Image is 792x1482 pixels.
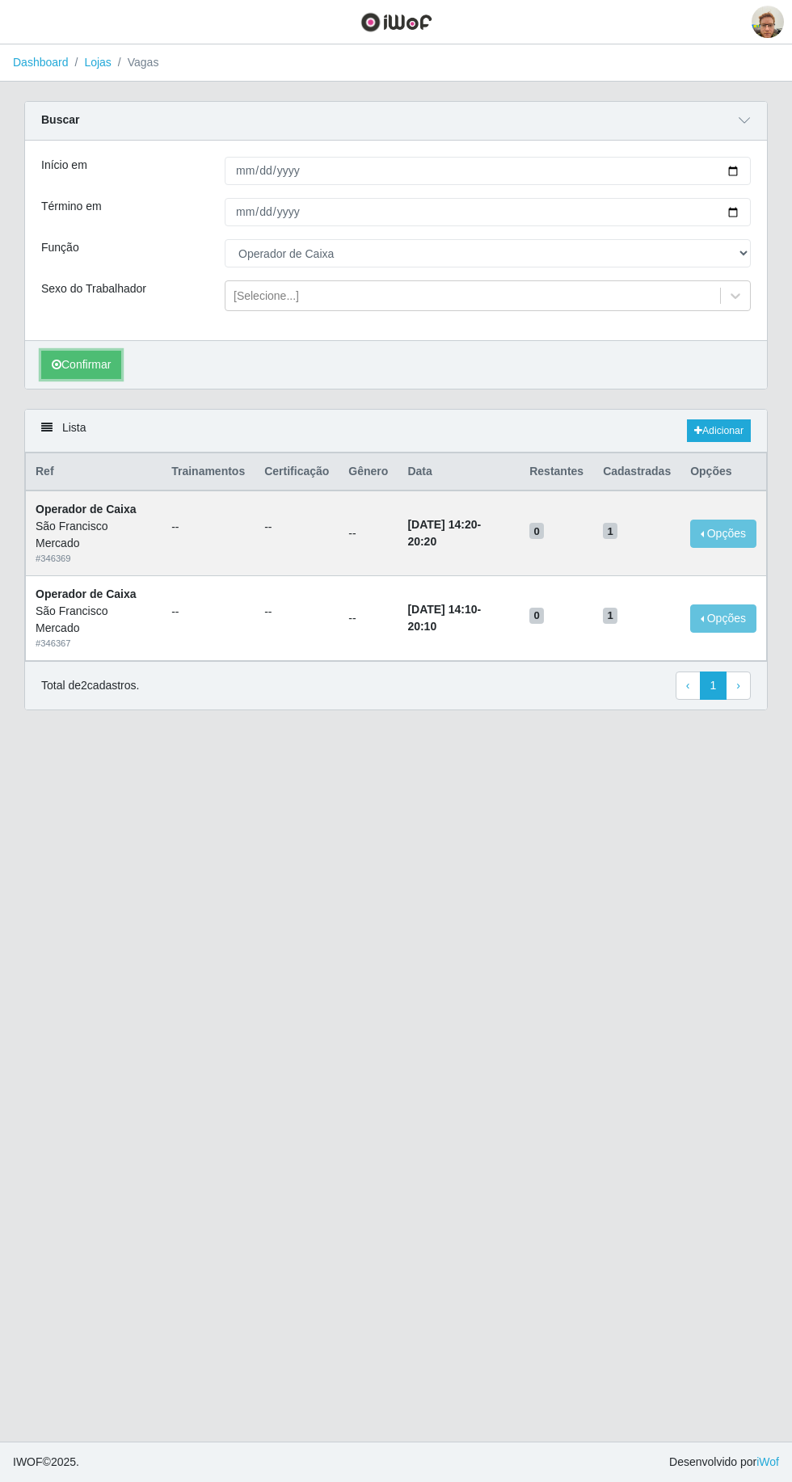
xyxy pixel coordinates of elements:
[225,198,751,226] input: 00/00/0000
[726,672,751,701] a: Next
[13,1454,79,1471] span: © 2025 .
[13,56,69,69] a: Dashboard
[700,672,727,701] a: 1
[84,56,111,69] a: Lojas
[603,608,617,624] span: 1
[407,535,436,548] time: 20:20
[112,54,159,71] li: Vagas
[41,239,79,256] label: Função
[676,672,701,701] a: Previous
[398,453,520,491] th: Data
[171,604,245,621] ul: --
[26,453,162,491] th: Ref
[676,672,751,701] nav: pagination
[36,637,152,650] div: # 346367
[407,603,477,616] time: [DATE] 14:10
[36,518,152,552] div: São Francisco Mercado
[36,603,152,637] div: São Francisco Mercado
[225,157,751,185] input: 00/00/0000
[756,1455,779,1468] a: iWof
[41,157,87,174] label: Início em
[407,620,436,633] time: 20:10
[25,410,767,453] div: Lista
[162,453,255,491] th: Trainamentos
[41,280,146,297] label: Sexo do Trabalhador
[41,677,139,694] p: Total de 2 cadastros.
[687,419,751,442] a: Adicionar
[407,603,481,633] strong: -
[339,453,398,491] th: Gênero
[255,453,339,491] th: Certificação
[520,453,593,491] th: Restantes
[234,288,299,305] div: [Selecione...]
[41,113,79,126] strong: Buscar
[13,1455,43,1468] span: IWOF
[339,490,398,575] td: --
[680,453,766,491] th: Opções
[264,604,329,621] ul: --
[360,12,432,32] img: CoreUI Logo
[41,351,121,379] button: Confirmar
[171,519,245,536] ul: --
[407,518,477,531] time: [DATE] 14:20
[686,679,690,692] span: ‹
[339,576,398,661] td: --
[593,453,680,491] th: Cadastradas
[41,198,102,215] label: Término em
[690,604,756,633] button: Opções
[529,523,544,539] span: 0
[529,608,544,624] span: 0
[736,679,740,692] span: ›
[36,503,137,516] strong: Operador de Caixa
[690,520,756,548] button: Opções
[36,552,152,566] div: # 346369
[603,523,617,539] span: 1
[264,519,329,536] ul: --
[407,518,481,548] strong: -
[669,1454,779,1471] span: Desenvolvido por
[36,587,137,600] strong: Operador de Caixa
